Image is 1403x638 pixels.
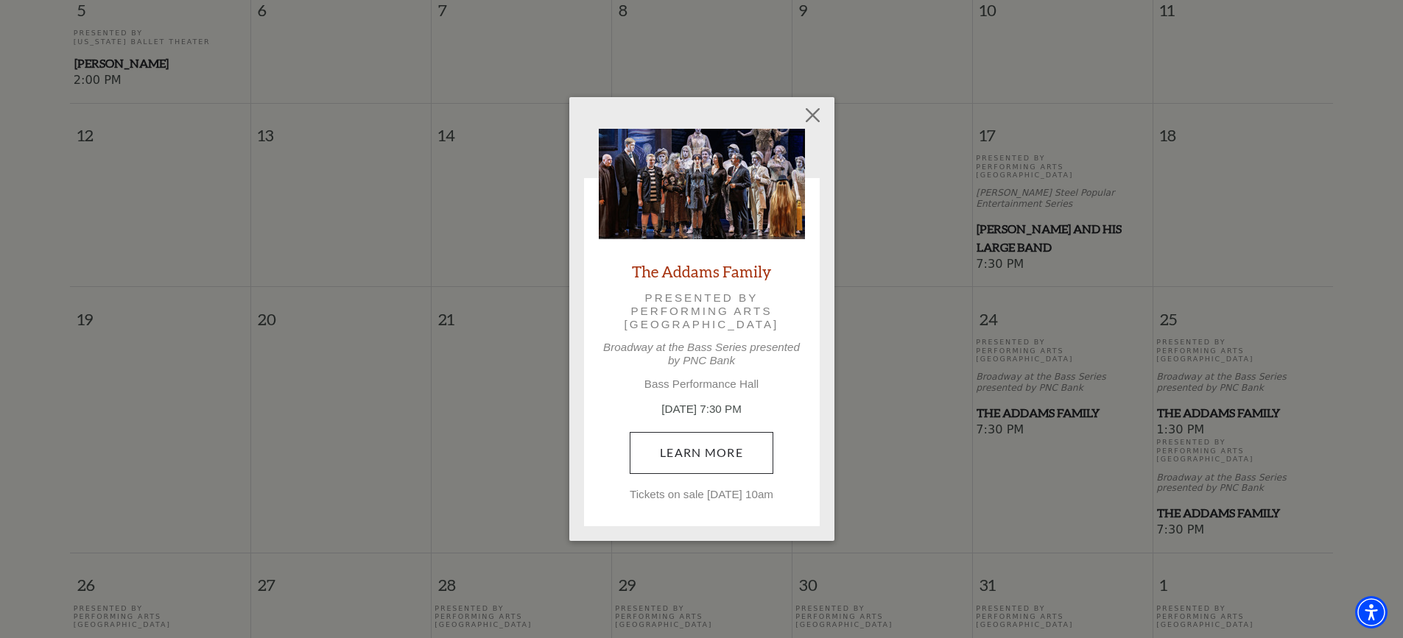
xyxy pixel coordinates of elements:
a: October 25, 7:30 PM Learn More Tickets on sale Friday, June 27th at 10am [630,432,773,473]
a: The Addams Family [632,261,771,281]
div: Accessibility Menu [1355,596,1388,628]
button: Close [798,102,826,130]
p: Bass Performance Hall [599,378,805,391]
img: The Addams Family [599,129,805,239]
p: [DATE] 7:30 PM [599,401,805,418]
p: Tickets on sale [DATE] 10am [599,488,805,501]
p: Broadway at the Bass Series presented by PNC Bank [599,341,805,367]
p: Presented by Performing Arts [GEOGRAPHIC_DATA] [619,291,784,332]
